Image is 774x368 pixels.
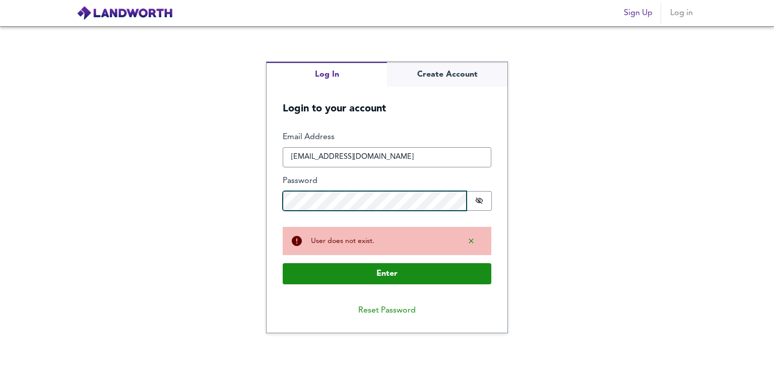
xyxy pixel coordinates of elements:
input: e.g. joe@bloggs.com [283,147,491,167]
button: Dismiss alert [459,233,483,249]
button: Sign Up [620,3,657,23]
h5: Login to your account [267,87,507,115]
button: Enter [283,263,491,284]
button: Log In [267,62,387,87]
button: Reset Password [350,300,424,321]
button: Create Account [387,62,507,87]
span: Sign Up [624,6,653,20]
button: Show password [467,191,492,211]
span: Log in [669,6,693,20]
button: Log in [665,3,697,23]
div: User does not exist. [311,236,451,246]
img: logo [77,6,173,21]
label: Email Address [283,132,491,143]
label: Password [283,175,491,187]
